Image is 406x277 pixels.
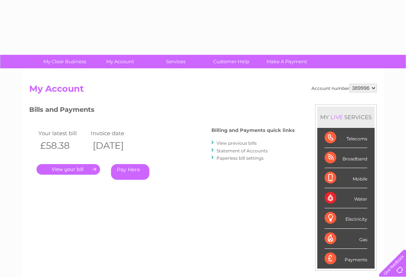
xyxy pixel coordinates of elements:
[329,114,344,121] div: LIVE
[325,128,367,148] div: Telecoms
[111,164,149,180] a: Pay Here
[211,128,295,133] h4: Billing and Payments quick links
[325,229,367,249] div: Gas
[257,55,317,68] a: Make A Payment
[90,55,150,68] a: My Account
[37,128,89,138] td: Your latest bill
[325,208,367,228] div: Electricity
[89,128,142,138] td: Invoice date
[37,138,89,153] th: £58.38
[35,55,95,68] a: My Clear Business
[311,84,377,92] div: Account number
[325,188,367,208] div: Water
[29,105,295,117] h3: Bills and Payments
[325,168,367,188] div: Mobile
[146,55,206,68] a: Services
[201,55,261,68] a: Customer Help
[217,140,257,146] a: View previous bills
[217,148,268,153] a: Statement of Accounts
[37,164,100,175] a: .
[325,249,367,269] div: Payments
[89,138,142,153] th: [DATE]
[29,84,377,98] h2: My Account
[325,148,367,168] div: Broadband
[317,107,375,128] div: MY SERVICES
[217,155,264,161] a: Paperless bill settings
